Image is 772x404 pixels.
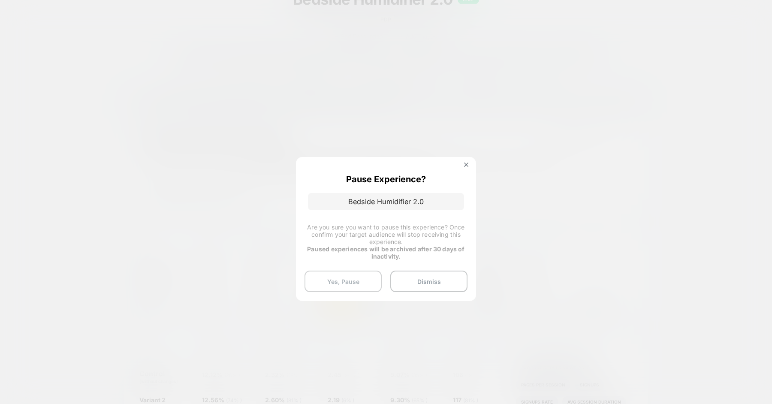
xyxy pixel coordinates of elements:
[307,245,464,260] strong: Paused experiences will be archived after 30 days of inactivity.
[305,271,382,292] button: Yes, Pause
[307,223,464,245] span: Are you sure you want to pause this experience? Once confirm your target audience will stop recei...
[464,163,468,167] img: close
[308,193,464,210] p: Bedside Humidifier 2.0
[346,174,426,184] p: Pause Experience?
[390,271,467,292] button: Dismiss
